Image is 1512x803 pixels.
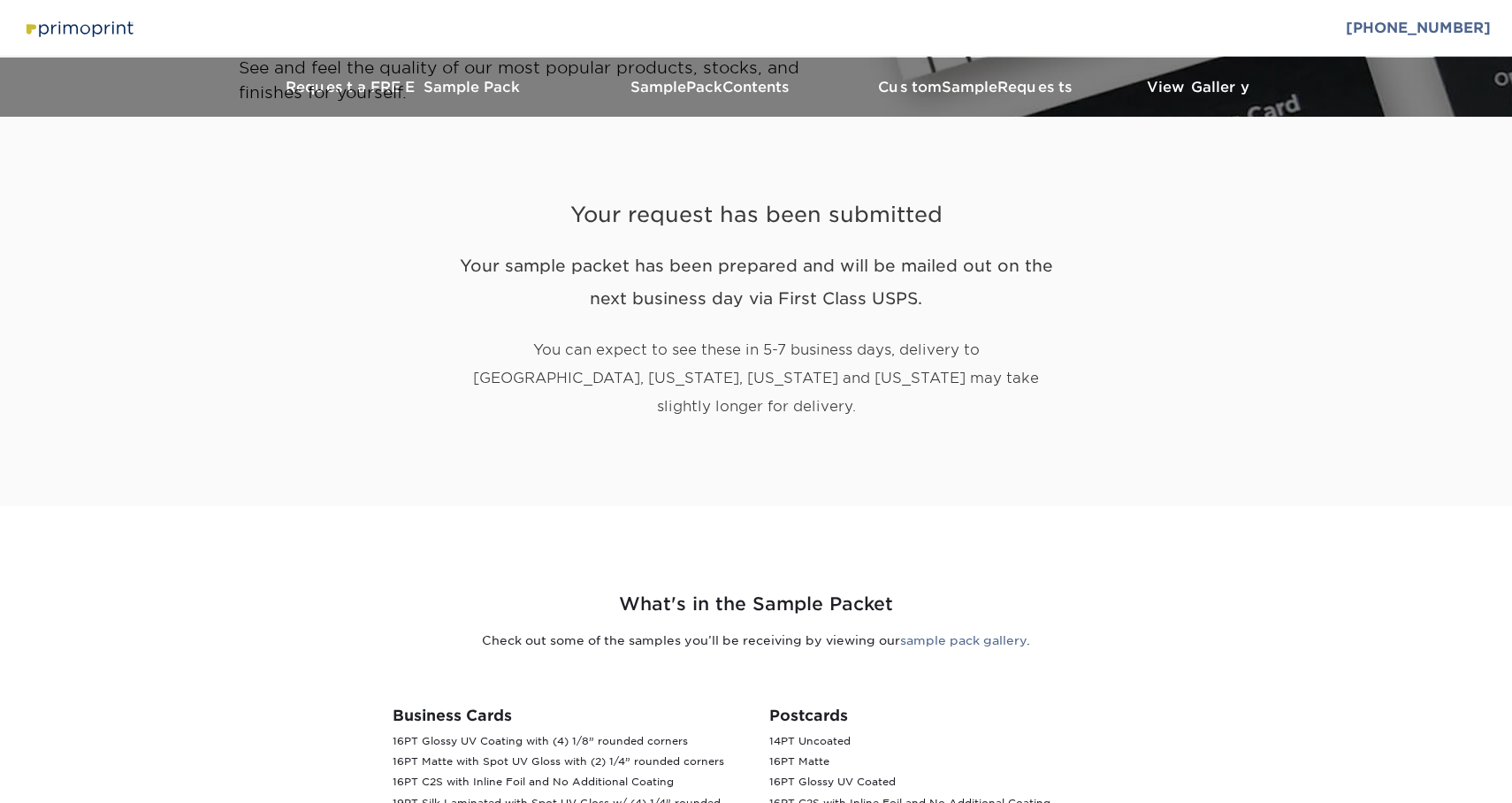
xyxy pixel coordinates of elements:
[447,159,1065,228] h1: Your request has been submitted
[239,591,1273,618] h2: What's in the Sample Packet
[942,79,997,96] span: Sample
[225,79,579,96] h3: Request a FREE Sample Pack
[769,707,1119,724] h3: Postcards
[447,336,1065,421] p: You can expect to see these in 5-7 business days, delivery to [GEOGRAPHIC_DATA], [US_STATE], [US_...
[239,56,844,104] p: See and feel the quality of our most popular products, stocks, and finishes for yourself.
[1110,79,1287,96] h3: View Gallery
[239,631,1273,649] p: Check out some of the samples you’ll be receiving by viewing our .
[844,79,1110,96] h3: Custom Requests
[393,707,743,724] h3: Business Cards
[21,16,136,41] img: Primoprint
[447,249,1065,315] h2: Your sample packet has been prepared and will be mailed out on the next business day via First Cl...
[844,57,1110,117] a: CustomSampleRequests
[1346,19,1491,36] a: [PHONE_NUMBER]
[225,57,579,117] a: Request a FREE Sample Pack
[1110,57,1287,117] a: View Gallery
[900,633,1027,647] a: sample pack gallery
